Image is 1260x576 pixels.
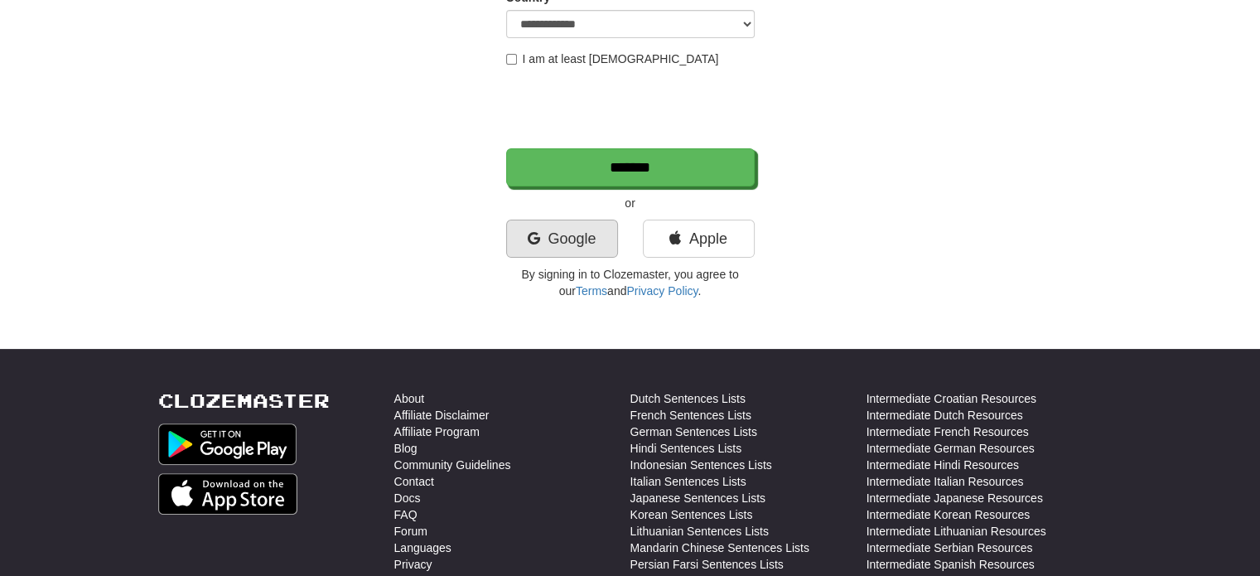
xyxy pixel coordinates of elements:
a: Japanese Sentences Lists [630,490,765,506]
a: Blog [394,440,418,457]
a: Docs [394,490,421,506]
a: Mandarin Chinese Sentences Lists [630,540,809,556]
a: Intermediate French Resources [867,424,1029,440]
a: Affiliate Disclaimer [394,407,490,424]
a: Hindi Sentences Lists [630,440,742,457]
a: Korean Sentences Lists [630,506,753,523]
a: Terms [576,284,607,298]
a: Intermediate Croatian Resources [867,390,1036,407]
label: I am at least [DEMOGRAPHIC_DATA] [506,51,719,67]
a: Intermediate Korean Resources [867,506,1031,523]
a: Community Guidelines [394,457,511,473]
a: FAQ [394,506,418,523]
a: Google [506,220,618,258]
a: Intermediate Spanish Resources [867,556,1035,573]
a: Clozemaster [158,390,330,411]
a: Apple [643,220,755,258]
a: German Sentences Lists [630,424,757,440]
a: Indonesian Sentences Lists [630,457,772,473]
a: Intermediate Japanese Resources [867,490,1043,506]
a: French Sentences Lists [630,407,751,424]
iframe: reCAPTCHA [506,75,758,140]
a: Intermediate German Resources [867,440,1035,457]
a: Privacy [394,556,432,573]
a: Italian Sentences Lists [630,473,746,490]
a: Persian Farsi Sentences Lists [630,556,784,573]
a: Intermediate Lithuanian Resources [867,523,1046,540]
a: Intermediate Hindi Resources [867,457,1019,473]
a: Privacy Policy [626,284,698,298]
a: Intermediate Dutch Resources [867,407,1023,424]
img: Get it on App Store [158,473,298,515]
a: Intermediate Italian Resources [867,473,1024,490]
a: Lithuanian Sentences Lists [630,523,769,540]
a: About [394,390,425,407]
a: Languages [394,540,451,556]
img: Get it on Google Play [158,424,297,465]
a: Affiliate Program [394,424,480,440]
a: Intermediate Serbian Resources [867,540,1033,556]
p: By signing in to Clozemaster, you agree to our and . [506,266,755,299]
a: Contact [394,473,434,490]
p: or [506,195,755,211]
input: I am at least [DEMOGRAPHIC_DATA] [506,54,517,65]
a: Forum [394,523,427,540]
a: Dutch Sentences Lists [630,390,746,407]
